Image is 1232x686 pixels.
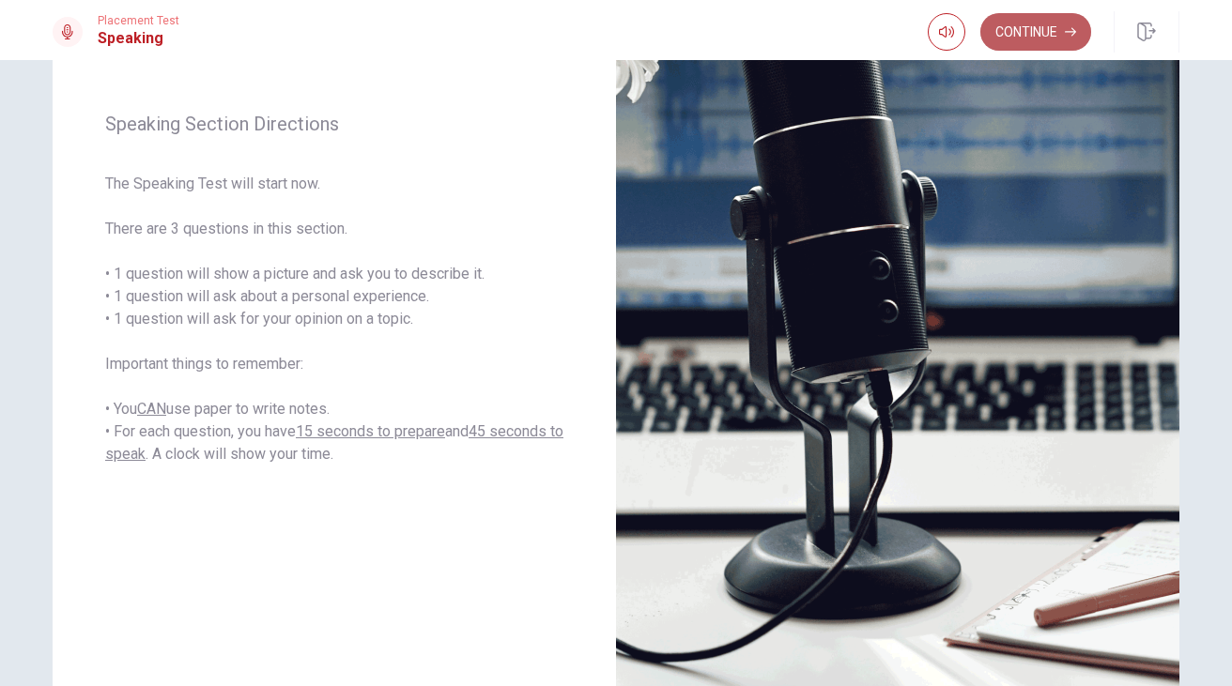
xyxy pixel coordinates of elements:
button: Continue [980,13,1091,51]
u: 15 seconds to prepare [296,422,445,440]
span: Placement Test [98,14,179,27]
u: CAN [137,400,166,418]
span: Speaking Section Directions [105,113,563,135]
h1: Speaking [98,27,179,50]
span: The Speaking Test will start now. There are 3 questions in this section. • 1 question will show a... [105,173,563,465]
